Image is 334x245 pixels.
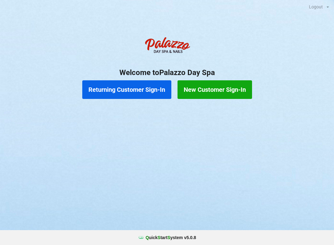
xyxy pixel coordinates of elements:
[146,234,196,241] b: uick tart ystem v 5.0.8
[158,235,161,240] span: S
[309,5,323,9] div: Logout
[178,80,252,99] button: New Customer Sign-In
[146,235,149,240] span: Q
[138,234,144,241] img: favicon.ico
[82,80,171,99] button: Returning Customer Sign-In
[142,34,192,59] img: PalazzoDaySpaNails-Logo.png
[167,235,170,240] span: S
